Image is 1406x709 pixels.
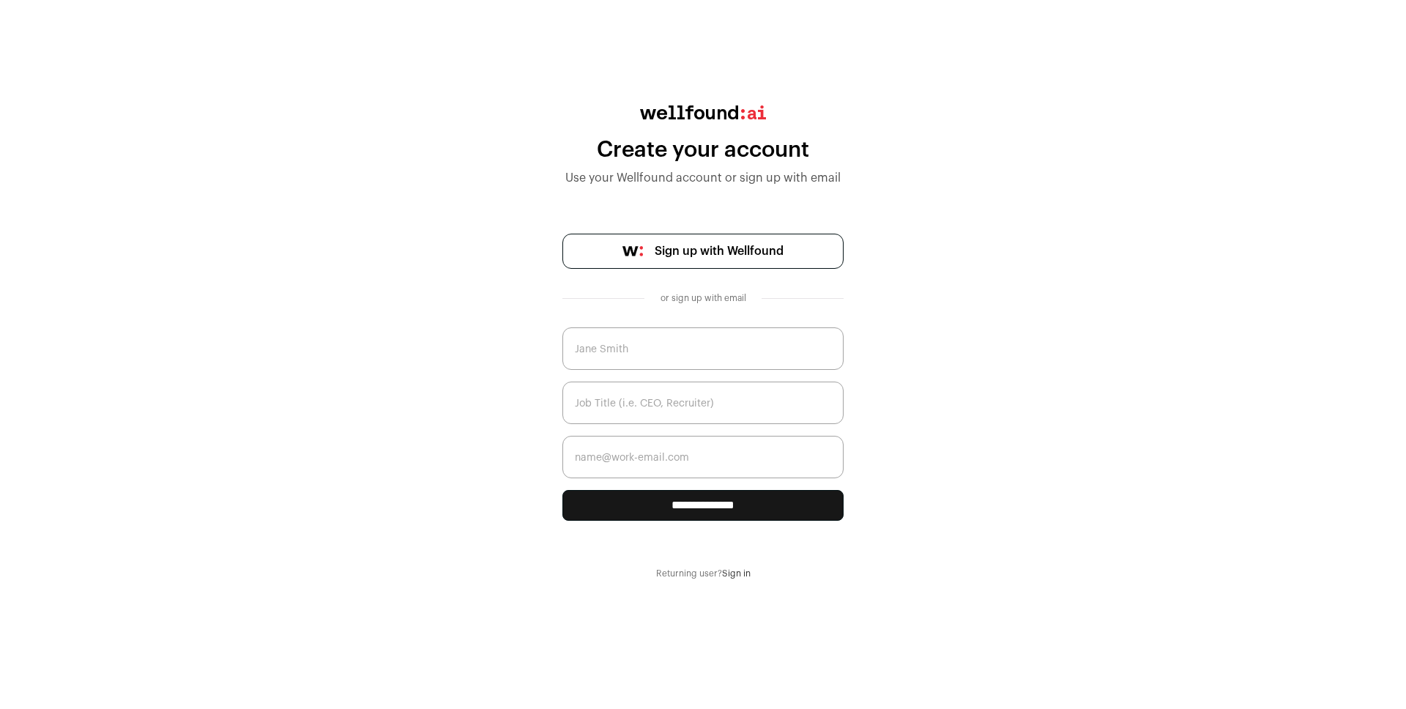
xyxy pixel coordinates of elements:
[562,568,844,579] div: Returning user?
[656,292,750,304] div: or sign up with email
[562,234,844,269] a: Sign up with Wellfound
[640,105,766,119] img: wellfound:ai
[622,246,643,256] img: wellfound-symbol-flush-black-fb3c872781a75f747ccb3a119075da62bfe97bd399995f84a933054e44a575c4.png
[722,569,751,578] a: Sign in
[562,137,844,163] div: Create your account
[562,436,844,478] input: name@work-email.com
[655,242,784,260] span: Sign up with Wellfound
[562,169,844,187] div: Use your Wellfound account or sign up with email
[562,382,844,424] input: Job Title (i.e. CEO, Recruiter)
[562,327,844,370] input: Jane Smith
